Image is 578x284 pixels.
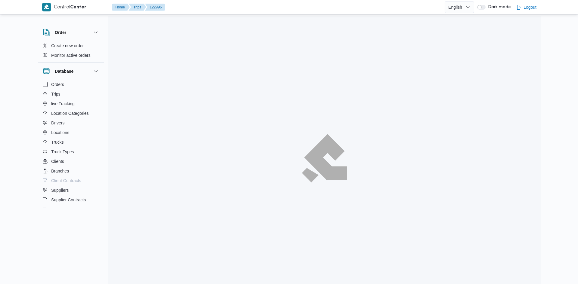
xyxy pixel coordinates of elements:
span: Trips [51,90,61,98]
span: Create new order [51,42,84,49]
h3: Database [55,68,73,75]
button: Trucks [40,137,102,147]
button: Orders [40,80,102,89]
button: Client Contracts [40,176,102,185]
button: Logout [514,1,539,13]
button: Supplier Contracts [40,195,102,205]
button: Trips [129,4,146,11]
button: Monitor active orders [40,50,102,60]
button: Locations [40,128,102,137]
span: Client Contracts [51,177,81,184]
button: 122996 [145,4,165,11]
span: Orders [51,81,64,88]
div: Database [38,80,104,210]
button: Location Categories [40,108,102,118]
span: live Tracking [51,100,75,107]
span: Logout [524,4,536,11]
span: Dark mode [486,5,511,10]
button: Drivers [40,118,102,128]
button: live Tracking [40,99,102,108]
span: Clients [51,158,64,165]
button: Branches [40,166,102,176]
span: Suppliers [51,187,69,194]
button: Create new order [40,41,102,50]
img: ILLA Logo [304,136,345,180]
button: Order [43,29,99,36]
span: Branches [51,167,69,175]
button: Database [43,68,99,75]
button: Trips [40,89,102,99]
button: Home [112,4,130,11]
span: Devices [51,206,66,213]
b: Center [70,5,86,10]
span: Locations [51,129,69,136]
img: X8yXhbKr1z7QwAAAABJRU5ErkJggg== [42,3,51,11]
button: Devices [40,205,102,214]
span: Truck Types [51,148,74,155]
div: Order [38,41,104,63]
button: Suppliers [40,185,102,195]
span: Trucks [51,139,64,146]
button: Truck Types [40,147,102,157]
button: Clients [40,157,102,166]
span: Drivers [51,119,64,127]
span: Location Categories [51,110,89,117]
span: Monitor active orders [51,52,91,59]
span: Supplier Contracts [51,196,86,203]
h3: Order [55,29,66,36]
